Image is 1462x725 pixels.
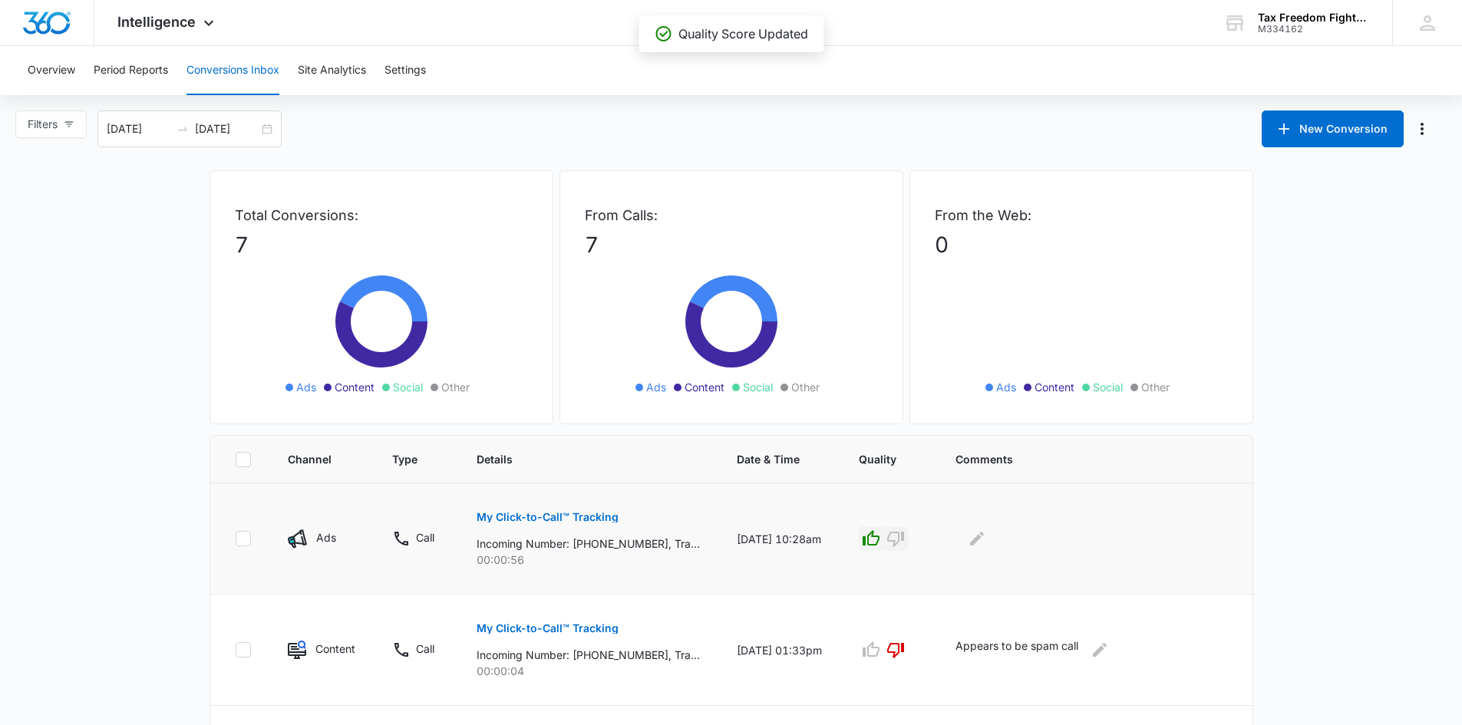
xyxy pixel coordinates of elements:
button: My Click-to-Call™ Tracking [477,499,619,536]
span: Other [1141,379,1170,395]
p: Call [416,529,434,545]
span: Type [392,451,417,467]
div: account id [1258,24,1370,35]
button: Conversions Inbox [186,46,279,95]
td: [DATE] 01:33pm [718,595,840,706]
p: Content [315,641,355,657]
p: 0 [935,229,1228,261]
p: 7 [585,229,878,261]
button: Edit Comments [1087,638,1112,662]
span: Content [1035,379,1074,395]
span: Intelligence [117,14,196,30]
p: Call [416,641,434,657]
p: From the Web: [935,205,1228,226]
span: swap-right [177,123,189,135]
span: Ads [996,379,1016,395]
span: Social [393,379,423,395]
p: My Click-to-Call™ Tracking [477,512,619,522]
button: Site Analytics [298,46,366,95]
button: Filters [15,110,87,138]
p: 00:00:56 [477,552,700,568]
button: New Conversion [1262,110,1404,147]
button: My Click-to-Call™ Tracking [477,610,619,647]
p: 7 [235,229,528,261]
p: My Click-to-Call™ Tracking [477,623,619,634]
p: Incoming Number: [PHONE_NUMBER], Tracking Number: [PHONE_NUMBER], Ring To: [PHONE_NUMBER], Caller... [477,647,700,663]
button: Overview [28,46,75,95]
span: Channel [288,451,333,467]
span: Other [441,379,470,395]
span: to [177,123,189,135]
span: Filters [28,116,58,133]
span: Details [477,451,678,467]
button: Manage Numbers [1410,117,1434,141]
p: Quality Score Updated [678,25,808,43]
span: Ads [296,379,316,395]
span: Ads [646,379,666,395]
p: Ads [316,529,336,545]
input: Start date [107,120,170,137]
td: [DATE] 10:28am [718,483,840,595]
span: Content [335,379,375,395]
span: Content [685,379,724,395]
span: Quality [859,451,896,467]
span: Comments [955,451,1206,467]
p: From Calls: [585,205,878,226]
button: Period Reports [94,46,168,95]
p: 00:00:04 [477,663,700,679]
span: Social [1093,379,1123,395]
button: Settings [384,46,426,95]
span: Date & Time [737,451,800,467]
p: Incoming Number: [PHONE_NUMBER], Tracking Number: [PHONE_NUMBER], Ring To: [PHONE_NUMBER], Caller... [477,536,700,552]
p: Total Conversions: [235,205,528,226]
span: Other [791,379,820,395]
span: Social [743,379,773,395]
button: Edit Comments [965,526,989,551]
div: account name [1258,12,1370,24]
p: Appears to be spam call [955,638,1078,662]
input: End date [195,120,259,137]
